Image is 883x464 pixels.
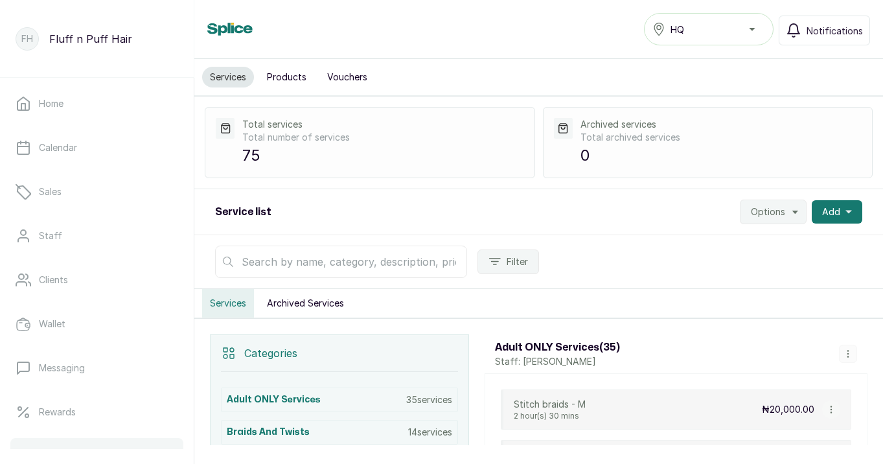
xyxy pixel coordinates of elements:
[202,289,254,318] button: Services
[227,393,321,406] h3: Adult ONLY Services
[10,262,183,298] a: Clients
[671,23,684,36] span: HQ
[10,218,183,254] a: Staff
[514,398,586,411] p: Stitch braids - M
[39,97,63,110] p: Home
[10,130,183,166] a: Calendar
[10,306,183,342] a: Wallet
[244,345,297,361] p: Categories
[242,144,523,167] p: 75
[242,118,523,131] p: Total services
[259,289,352,318] button: Archived Services
[495,340,620,355] h3: Adult ONLY Services ( 35 )
[580,131,862,144] p: Total archived services
[580,118,862,131] p: Archived services
[644,13,774,45] button: HQ
[406,393,452,406] p: 35 services
[812,200,862,224] button: Add
[39,406,76,419] p: Rewards
[822,205,840,218] span: Add
[10,394,183,430] a: Rewards
[319,67,375,87] button: Vouchers
[740,200,807,224] button: Options
[779,16,870,45] button: Notifications
[495,355,620,368] p: Staff: [PERSON_NAME]
[39,273,68,286] p: Clients
[514,398,586,421] div: Stitch braids - M2 hour(s) 30 mins
[39,318,65,331] p: Wallet
[39,141,77,154] p: Calendar
[10,350,183,386] a: Messaging
[807,24,863,38] span: Notifications
[751,205,785,218] span: Options
[10,174,183,210] a: Sales
[227,426,310,439] h3: Braids and Twists
[580,144,862,167] p: 0
[408,426,452,439] p: 14 services
[762,403,814,416] p: ₦20,000.00
[10,86,183,122] a: Home
[39,185,62,198] p: Sales
[215,246,467,278] input: Search by name, category, description, price
[259,67,314,87] button: Products
[202,67,254,87] button: Services
[39,229,62,242] p: Staff
[507,255,528,268] span: Filter
[215,204,271,220] h2: Service list
[39,362,85,375] p: Messaging
[242,131,523,144] p: Total number of services
[49,31,132,47] p: Fluff n Puff Hair
[21,32,33,45] p: FH
[477,249,539,274] button: Filter
[514,411,586,421] p: 2 hour(s) 30 mins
